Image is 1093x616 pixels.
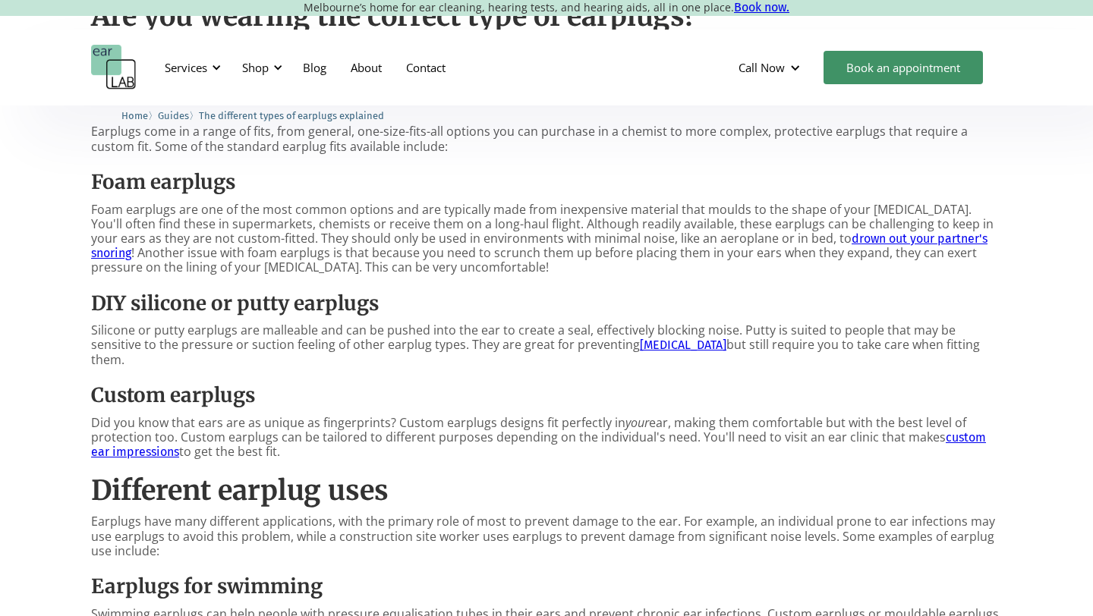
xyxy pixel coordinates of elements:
a: [MEDICAL_DATA] [640,338,726,352]
div: Services [156,45,225,90]
li: 〉 [121,108,158,124]
h3: Earplugs for swimming [91,574,1002,599]
span: Home [121,110,148,121]
h2: Different earplug uses [91,474,1002,507]
p: Earplugs come in a range of fits, from general, one-size-fits-all options you can purchase in a c... [91,124,1002,153]
div: Shop [242,60,269,75]
span: Guides [158,110,189,121]
div: Call Now [739,60,785,75]
p: Silicone or putty earplugs are malleable and can be pushed into the ear to create a seal, effecti... [91,323,1002,367]
p: Foam earplugs are one of the most common options and are typically made from inexpensive material... [91,203,1002,275]
h3: DIY silicone or putty earplugs [91,291,1002,316]
a: custom ear impressions [91,430,986,459]
h3: Custom earplugs [91,382,1002,408]
a: Home [121,108,148,122]
a: Contact [394,46,458,90]
a: Guides [158,108,189,122]
a: About [339,46,394,90]
p: Earplugs have many different applications, with the primary role of most to prevent damage to the... [91,514,1002,558]
span: The different types of earplugs explained [199,110,384,121]
a: home [91,45,137,90]
a: drown out your partner's snoring [91,231,987,260]
a: Blog [291,46,339,90]
p: Did you know that ears are as unique as fingerprints? Custom earplugs designs fit perfectly in ea... [91,416,1002,460]
div: Shop [233,45,287,90]
div: Call Now [726,45,816,90]
li: 〉 [158,108,199,124]
a: The different types of earplugs explained [199,108,384,122]
div: Services [165,60,207,75]
a: Book an appointment [824,51,983,84]
em: your [625,414,649,431]
h3: Foam earplugs [91,169,1002,195]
